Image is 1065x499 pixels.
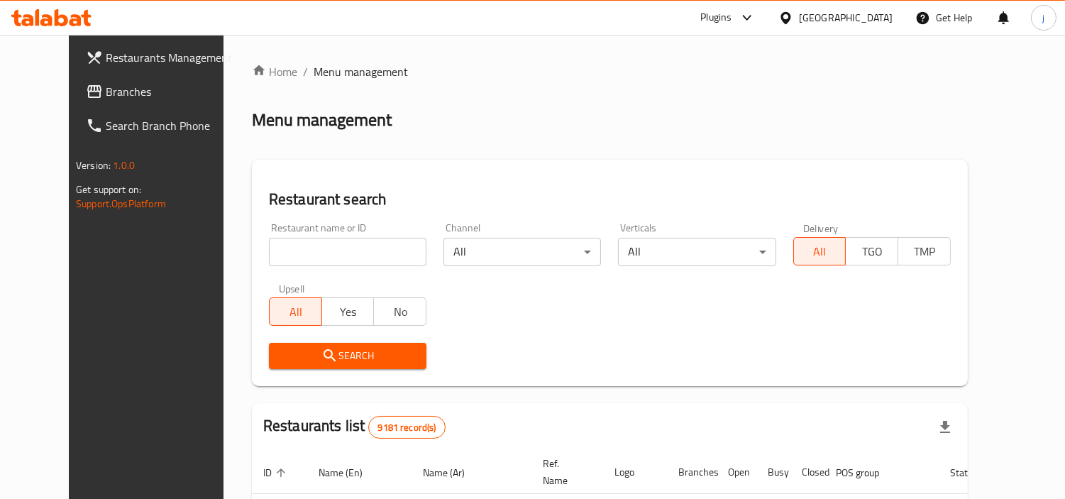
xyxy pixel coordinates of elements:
button: All [793,237,846,265]
span: 1.0.0 [113,156,135,175]
span: Search Branch Phone [106,117,236,134]
a: Home [252,63,297,80]
button: No [373,297,426,326]
th: Logo [603,451,667,494]
div: All [443,238,601,266]
div: Export file [928,410,962,444]
button: TMP [898,237,951,265]
span: j [1042,10,1044,26]
a: Search Branch Phone [75,109,247,143]
th: Busy [756,451,790,494]
span: Get support on: [76,180,141,199]
span: Name (En) [319,464,381,481]
div: Total records count [368,416,445,439]
button: All [269,297,322,326]
span: TMP [904,241,945,262]
span: Yes [328,302,369,322]
div: [GEOGRAPHIC_DATA] [799,10,893,26]
input: Search for restaurant name or ID.. [269,238,426,266]
nav: breadcrumb [252,63,968,80]
h2: Menu management [252,109,392,131]
label: Upsell [279,283,305,293]
a: Support.OpsPlatform [76,194,166,213]
span: TGO [851,241,893,262]
span: Name (Ar) [423,464,483,481]
span: Branches [106,83,236,100]
button: Yes [321,297,375,326]
h2: Restaurant search [269,189,951,210]
a: Restaurants Management [75,40,247,75]
h2: Restaurants list [263,415,446,439]
span: Search [280,347,415,365]
li: / [303,63,308,80]
span: Ref. Name [543,455,586,489]
div: Plugins [700,9,732,26]
span: 9181 record(s) [369,421,444,434]
span: All [800,241,841,262]
button: TGO [845,237,898,265]
span: ID [263,464,290,481]
th: Closed [790,451,824,494]
th: Open [717,451,756,494]
label: Delivery [803,223,839,233]
span: All [275,302,316,322]
button: Search [269,343,426,369]
span: Menu management [314,63,408,80]
span: POS group [836,464,898,481]
span: Status [950,464,996,481]
span: No [380,302,421,322]
th: Branches [667,451,717,494]
span: Version: [76,156,111,175]
div: All [618,238,776,266]
span: Restaurants Management [106,49,236,66]
a: Branches [75,75,247,109]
